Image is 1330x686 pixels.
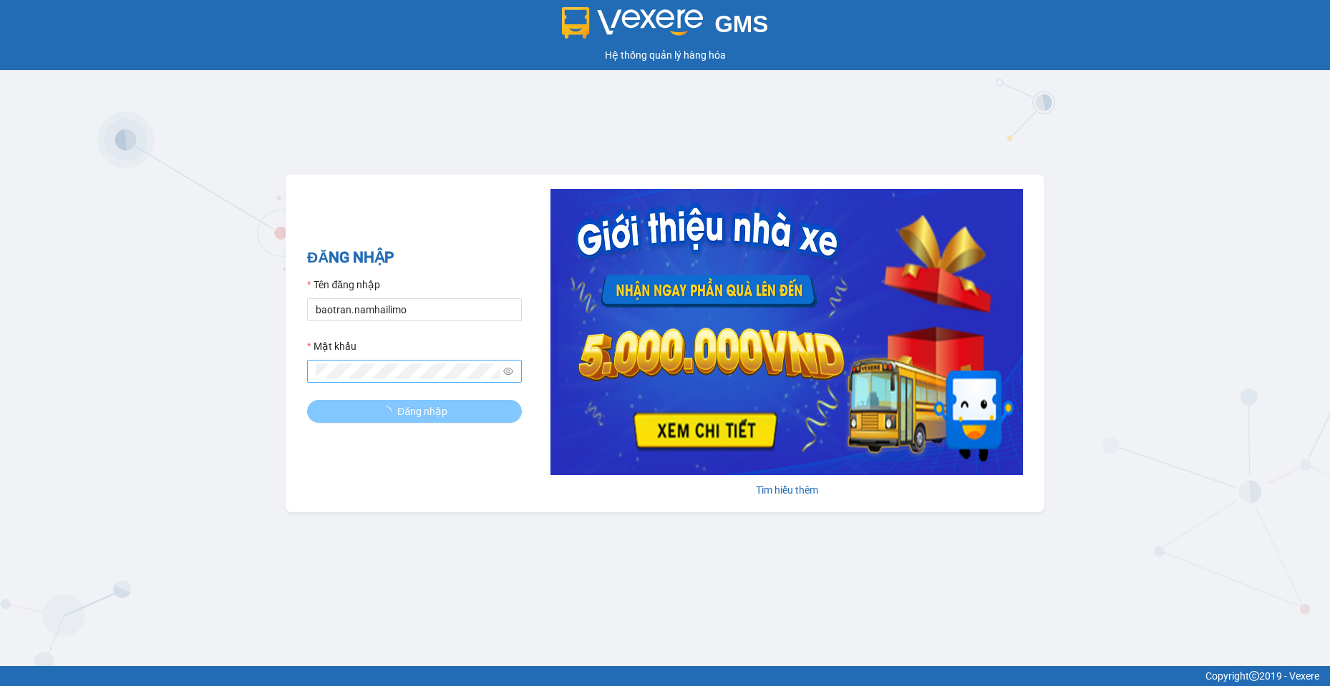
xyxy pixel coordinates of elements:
[397,403,447,419] span: Đăng nhập
[714,11,768,37] span: GMS
[307,277,380,293] label: Tên đăng nhập
[503,366,513,376] span: eye
[307,338,356,354] label: Mật khẩu
[1249,671,1259,681] span: copyright
[562,7,704,39] img: logo 2
[11,668,1319,684] div: Copyright 2019 - Vexere
[4,47,1326,63] div: Hệ thống quản lý hàng hóa
[307,400,522,423] button: Đăng nhập
[550,189,1023,475] img: banner-0
[382,406,397,416] span: loading
[316,363,500,379] input: Mật khẩu
[550,482,1023,498] div: Tìm hiểu thêm
[307,246,522,270] h2: ĐĂNG NHẬP
[562,21,769,33] a: GMS
[307,298,522,321] input: Tên đăng nhập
